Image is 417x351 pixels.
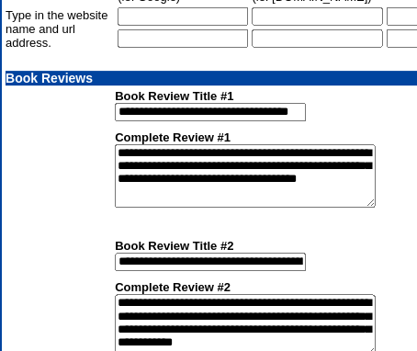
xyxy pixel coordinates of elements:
b: Book Review Title #1 [115,89,233,103]
font: Type in the website name and url address. [6,8,107,50]
b: Book Review Title #2 [115,239,233,253]
b: Complete Review #2 [115,280,231,294]
b: Complete Review #1 [115,130,231,144]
